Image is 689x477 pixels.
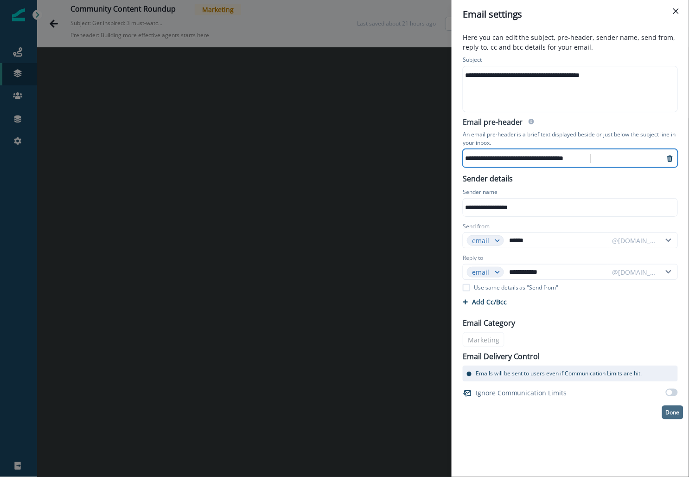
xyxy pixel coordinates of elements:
[612,267,657,277] div: @[DOMAIN_NAME]
[463,118,523,129] h2: Email pre-header
[472,236,491,245] div: email
[463,7,678,21] div: Email settings
[463,351,540,362] p: Email Delivery Control
[474,284,559,292] p: Use same details as "Send from"
[457,32,683,54] p: Here you can edit the subject, pre-header, sender name, send from, reply-to, cc and bcc details f...
[476,369,642,378] p: Emails will be sent to users even if Communication Limits are hit.
[666,155,674,162] svg: remove-preheader
[463,129,678,149] p: An email pre-header is a brief text displayed beside or just below the subject line in your inbox.
[612,236,657,245] div: @[DOMAIN_NAME]
[463,188,498,198] p: Sender name
[463,222,490,231] label: Send from
[662,406,683,419] button: Done
[463,254,483,262] label: Reply to
[463,56,482,66] p: Subject
[472,267,491,277] div: email
[463,297,507,306] button: Add Cc/Bcc
[666,409,680,416] p: Done
[669,4,683,19] button: Close
[463,317,515,329] p: Email Category
[457,171,518,184] p: Sender details
[476,388,567,398] p: Ignore Communication Limits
